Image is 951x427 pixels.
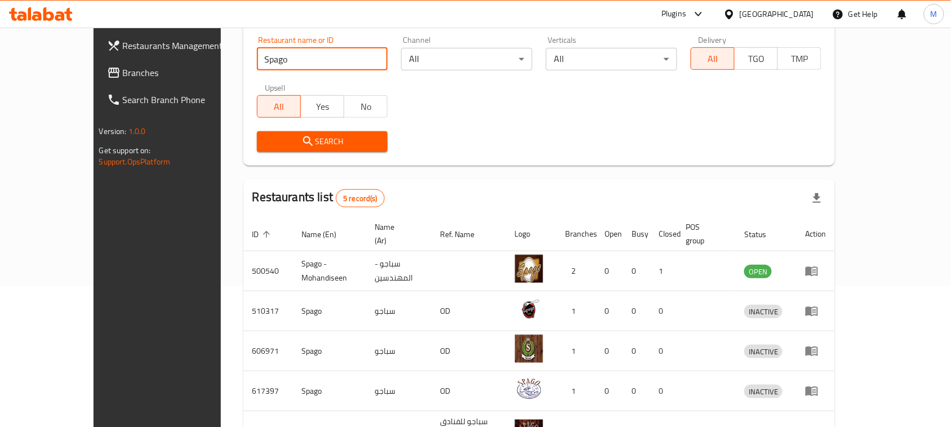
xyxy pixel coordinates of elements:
[262,99,296,115] span: All
[686,220,722,247] span: POS group
[546,48,677,70] div: All
[257,131,388,152] button: Search
[515,295,543,323] img: Spago
[557,217,596,251] th: Branches
[99,143,151,158] span: Get support on:
[366,251,431,291] td: سباجو - المهندسين
[431,291,505,331] td: OD
[123,93,243,106] span: Search Branch Phone
[515,335,543,363] img: Spago
[336,193,384,204] span: 5 record(s)
[650,251,677,291] td: 1
[99,124,127,139] span: Version:
[366,371,431,411] td: سباجو
[777,47,821,70] button: TMP
[805,384,826,398] div: Menu
[98,32,252,59] a: Restaurants Management
[302,228,352,241] span: Name (En)
[243,291,293,331] td: 510317
[98,86,252,113] a: Search Branch Phone
[557,371,596,411] td: 1
[366,291,431,331] td: سباجو
[796,217,835,251] th: Action
[243,251,293,291] td: 500540
[805,344,826,358] div: Menu
[623,291,650,331] td: 0
[557,291,596,331] td: 1
[293,331,366,371] td: Spago
[243,371,293,411] td: 617397
[596,217,623,251] th: Open
[252,189,385,207] h2: Restaurants list
[293,251,366,291] td: Spago - Mohandiseen
[257,95,301,118] button: All
[123,66,243,79] span: Branches
[650,217,677,251] th: Closed
[431,371,505,411] td: OD
[740,8,814,20] div: [GEOGRAPHIC_DATA]
[734,47,778,70] button: TGO
[123,39,243,52] span: Restaurants Management
[506,217,557,251] th: Logo
[375,220,417,247] span: Name (Ar)
[293,371,366,411] td: Spago
[243,331,293,371] td: 606971
[557,251,596,291] td: 2
[744,385,783,398] span: INACTIVE
[349,99,383,115] span: No
[744,265,772,278] span: OPEN
[803,185,830,212] div: Export file
[440,228,489,241] span: Ref. Name
[336,189,385,207] div: Total records count
[596,291,623,331] td: 0
[596,371,623,411] td: 0
[744,305,783,318] span: INACTIVE
[252,228,274,241] span: ID
[265,84,286,92] label: Upsell
[744,345,783,358] span: INACTIVE
[431,331,505,371] td: OD
[401,48,532,70] div: All
[596,251,623,291] td: 0
[696,51,730,67] span: All
[739,51,774,67] span: TGO
[661,7,686,21] div: Plugins
[931,8,937,20] span: M
[99,154,171,169] a: Support.OpsPlatform
[557,331,596,371] td: 1
[650,331,677,371] td: 0
[699,36,727,44] label: Delivery
[515,255,543,283] img: Spago - Mohandiseen
[623,371,650,411] td: 0
[305,99,340,115] span: Yes
[650,371,677,411] td: 0
[515,375,543,403] img: Spago
[596,331,623,371] td: 0
[623,331,650,371] td: 0
[783,51,817,67] span: TMP
[366,331,431,371] td: سباجو
[691,47,735,70] button: All
[98,59,252,86] a: Branches
[300,95,344,118] button: Yes
[293,291,366,331] td: Spago
[805,264,826,278] div: Menu
[623,251,650,291] td: 0
[344,95,388,118] button: No
[266,135,379,149] span: Search
[623,217,650,251] th: Busy
[805,304,826,318] div: Menu
[744,228,781,241] span: Status
[128,124,146,139] span: 1.0.0
[650,291,677,331] td: 0
[257,48,388,70] input: Search for restaurant name or ID..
